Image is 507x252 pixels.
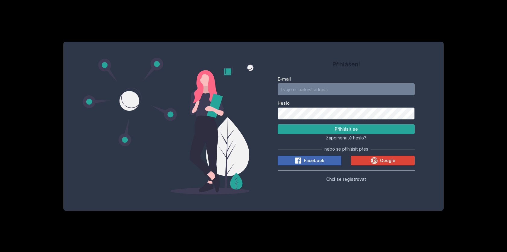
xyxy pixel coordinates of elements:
[304,158,324,164] span: Facebook
[278,60,415,69] h1: Přihlášení
[278,83,415,95] input: Tvoje e-mailová adresa
[278,100,415,106] label: Heslo
[278,76,415,82] label: E-mail
[326,135,366,140] span: Zapomenuté heslo?
[278,156,341,165] button: Facebook
[351,156,415,165] button: Google
[278,124,415,134] button: Přihlásit se
[326,175,366,183] button: Chci se registrovat
[380,158,395,164] span: Google
[324,146,368,152] span: nebo se přihlásit přes
[326,177,366,182] span: Chci se registrovat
